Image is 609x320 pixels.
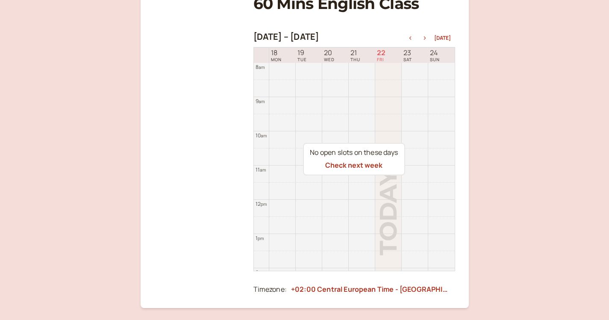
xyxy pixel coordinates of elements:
[325,161,382,169] button: Check next week
[253,284,287,295] div: Timezone:
[310,147,398,158] div: No open slots on these days
[434,35,451,41] button: [DATE]
[253,32,319,42] h2: [DATE] – [DATE]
